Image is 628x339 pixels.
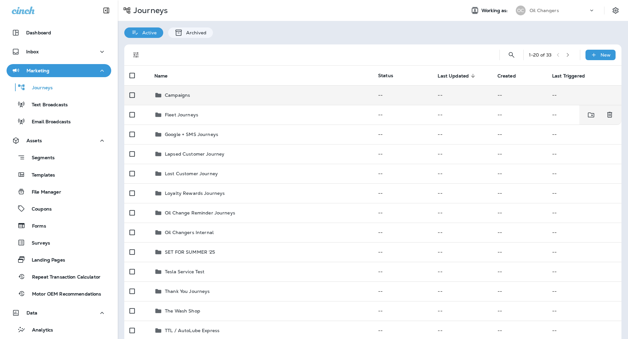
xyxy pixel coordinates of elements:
td: -- [492,223,547,242]
button: Move to folder [584,108,598,122]
td: -- [492,125,547,144]
p: Forms [26,223,46,229]
p: Google + SMS Journeys [165,132,218,137]
button: Text Broadcasts [7,97,111,111]
button: Templates [7,168,111,181]
td: -- [547,164,621,183]
p: New [601,52,611,58]
p: SET FOR SUMMER '25 [165,249,215,255]
button: File Manager [7,185,111,198]
td: -- [432,262,492,281]
button: Filters [130,48,143,61]
td: -- [432,223,492,242]
td: -- [547,183,621,203]
td: -- [373,183,432,203]
td: -- [492,262,547,281]
td: -- [373,242,432,262]
button: Landing Pages [7,253,111,266]
td: -- [492,183,547,203]
td: -- [373,262,432,281]
button: Collapse Sidebar [97,4,115,17]
span: Last Updated [438,73,469,79]
td: -- [492,85,547,105]
p: Active [139,30,157,35]
td: -- [547,203,621,223]
button: Assets [7,134,111,147]
button: Dashboard [7,26,111,39]
button: Journeys [7,80,111,94]
button: Segments [7,150,111,164]
p: Text Broadcasts [25,102,68,108]
p: Data [26,310,38,315]
td: -- [432,301,492,321]
p: Oil Changers Internal [165,230,214,235]
td: -- [373,125,432,144]
p: Loyalty Rewards Journeys [165,191,225,196]
td: -- [373,85,432,105]
p: Landing Pages [25,257,65,263]
button: Marketing [7,64,111,77]
div: OC [516,6,526,15]
p: Fleet Journeys [165,112,198,117]
td: -- [432,203,492,223]
span: Working as: [481,8,509,13]
td: -- [547,281,621,301]
td: -- [547,144,621,164]
button: Repeat Transaction Calculator [7,270,111,283]
p: Motor OEM Recommendations [26,291,101,297]
td: -- [492,301,547,321]
p: TTL / AutoLube Express [165,328,219,333]
td: -- [373,223,432,242]
td: -- [432,125,492,144]
button: Motor OEM Recommendations [7,287,111,300]
span: Name [154,73,168,79]
p: Lapsed Customer Journey [165,151,224,157]
td: -- [547,85,621,105]
p: Journeys [26,85,53,91]
p: Dashboard [26,30,51,35]
td: -- [373,203,432,223]
td: -- [432,105,492,125]
span: Status [378,73,393,78]
td: -- [547,223,621,242]
td: -- [492,164,547,183]
p: Inbox [26,49,39,54]
td: -- [547,301,621,321]
td: -- [373,144,432,164]
button: Search Journeys [505,48,518,61]
span: Created [497,73,516,79]
td: -- [432,281,492,301]
span: Last Triggered [552,73,593,79]
td: -- [373,164,432,183]
td: -- [492,242,547,262]
button: Inbox [7,45,111,58]
p: Segments [25,155,55,161]
p: File Manager [25,189,61,195]
span: Last Updated [438,73,477,79]
p: Journeys [131,6,168,15]
td: -- [492,144,547,164]
p: Coupons [25,206,52,212]
td: -- [373,281,432,301]
button: Settings [610,5,621,16]
p: Templates [25,172,55,178]
span: Last Triggered [552,73,585,79]
td: -- [492,203,547,223]
p: Oil Changers [530,8,559,13]
td: -- [492,105,547,125]
span: Created [497,73,524,79]
button: Delete [603,108,616,122]
p: Email Broadcasts [25,119,71,125]
p: Archived [183,30,206,35]
p: Lost Customer Journey [165,171,218,176]
button: Coupons [7,202,111,215]
p: Marketing [26,68,49,73]
button: Data [7,306,111,319]
p: Assets [26,138,42,143]
div: 1 - 20 of 33 [529,52,551,58]
td: -- [432,144,492,164]
td: -- [373,105,432,125]
p: Campaigns [165,93,190,98]
p: Thank You Journeys [165,289,210,294]
button: Email Broadcasts [7,114,111,128]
